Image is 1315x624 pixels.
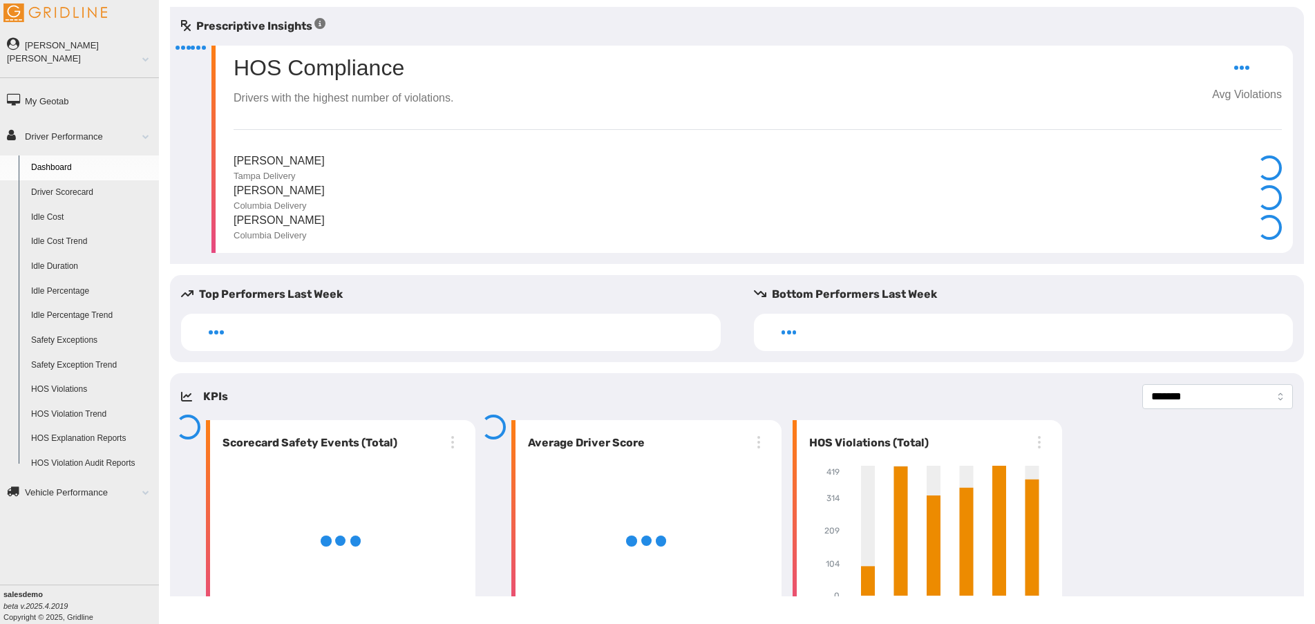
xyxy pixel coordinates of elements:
p: Tampa Delivery [234,170,325,182]
p: [PERSON_NAME] [234,153,325,170]
p: Avg Violations [1212,86,1282,104]
a: HOS Violations [25,377,159,402]
h5: Prescriptive Insights [181,18,325,35]
tspan: 314 [826,494,840,504]
tspan: 0 [834,592,840,601]
tspan: 419 [826,467,840,477]
a: HOS Explanation Reports [25,426,159,451]
p: [PERSON_NAME] [234,182,325,200]
a: Idle Percentage Trend [25,303,159,328]
p: HOS Compliance [234,57,453,79]
a: HOS Violation Audit Reports [25,451,159,476]
h5: KPIs [203,388,228,405]
h6: HOS Violations (Total) [804,435,929,451]
p: [PERSON_NAME] [234,212,325,229]
i: beta v.2025.4.2019 [3,602,68,610]
tspan: 104 [826,559,840,569]
img: Gridline [3,3,107,22]
a: HOS Violation Trend [25,402,159,427]
p: Drivers with the highest number of violations. [234,90,453,107]
h6: Scorecard Safety Events (Total) [217,435,397,451]
p: Columbia Delivery [234,200,325,212]
h5: Bottom Performers Last Week [754,286,1305,303]
a: Idle Duration [25,254,159,279]
div: Copyright © 2025, Gridline [3,589,159,623]
a: Driver Scorecard [25,180,159,205]
tspan: 209 [824,527,840,536]
a: Safety Exceptions [25,328,159,353]
h6: Average Driver Score [522,435,645,451]
b: salesdemo [3,590,43,598]
a: Dashboard [25,155,159,180]
p: Columbia Delivery [234,229,325,242]
a: Idle Percentage [25,279,159,304]
a: Idle Cost [25,205,159,230]
a: Idle Cost Trend [25,229,159,254]
h5: Top Performers Last Week [181,286,732,303]
a: Safety Exception Trend [25,353,159,378]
